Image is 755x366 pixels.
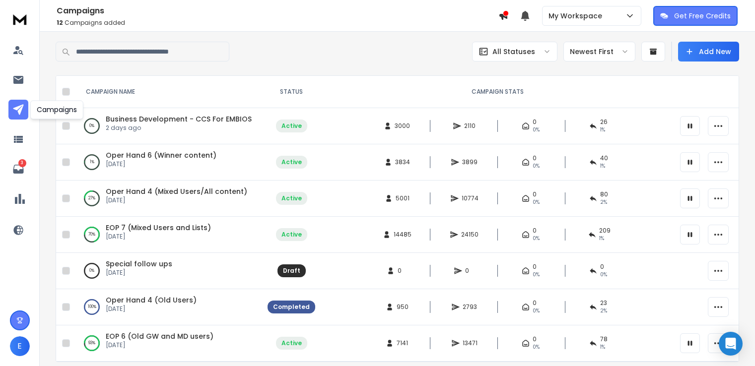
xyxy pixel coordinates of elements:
td: 93%EOP 6 (Old GW and MD users)[DATE] [74,325,262,362]
span: 0% [533,126,540,134]
span: 13471 [463,339,478,347]
p: [DATE] [106,341,213,349]
button: Get Free Credits [653,6,738,26]
span: 1 % [600,343,605,351]
p: My Workspace [549,11,606,21]
span: 23 [600,299,607,307]
p: 93 % [88,338,95,348]
span: 0% [533,307,540,315]
p: 0 % [89,121,94,131]
span: 3000 [395,122,410,130]
span: 0 [600,263,604,271]
span: 0 [533,190,537,198]
td: 1%Oper Hand 6 (Winner content)[DATE] [74,144,262,181]
span: 3899 [462,158,478,166]
img: logo [10,10,30,28]
th: CAMPAIGN NAME [74,76,262,108]
a: Special follow ups [106,259,172,269]
span: 2 % [600,307,607,315]
span: 209 [599,227,611,235]
span: 0 [398,267,408,275]
p: All Statuses [492,47,535,57]
p: 0 % [89,266,94,276]
span: 2110 [464,122,476,130]
td: 70%EOP 7 (Mixed Users and Lists)[DATE] [74,217,262,253]
a: Business Development - CCS For EMBIOS [106,114,252,124]
a: EOP 7 (Mixed Users and Lists) [106,223,211,233]
p: Get Free Credits [674,11,731,21]
span: 950 [397,303,409,311]
a: Oper Hand 4 (Old Users) [106,295,197,305]
span: 0 [533,299,537,307]
td: 0%Business Development - CCS For EMBIOS2 days ago [74,108,262,144]
p: [DATE] [106,196,247,204]
span: 5001 [396,194,410,202]
p: [DATE] [106,269,172,277]
span: 0% [533,271,540,279]
p: 3 [18,159,26,167]
div: Draft [283,267,300,275]
p: [DATE] [106,305,197,313]
span: 1 % [600,126,605,134]
p: 27 % [88,193,95,203]
p: 70 % [88,230,95,240]
span: 40 [600,154,608,162]
span: 0% [533,343,540,351]
p: [DATE] [106,160,216,168]
p: [DATE] [106,233,211,241]
button: Newest First [563,42,635,61]
span: 0% [533,235,540,243]
a: Oper Hand 6 (Winner content) [106,150,216,160]
span: 78 [600,335,608,343]
span: 0% [533,162,540,170]
span: 2 % [600,198,607,206]
span: 80 [600,190,608,198]
span: 1 % [600,162,605,170]
p: Campaigns added [57,19,498,27]
span: Oper Hand 4 (Mixed Users/All content) [106,186,247,196]
a: EOP 6 (Old GW and MD users) [106,331,213,341]
span: 0 [533,335,537,343]
div: Completed [273,303,310,311]
button: E [10,336,30,356]
span: 7141 [397,339,408,347]
span: 0 [533,118,537,126]
span: 0% [533,198,540,206]
div: Active [281,122,302,130]
td: 0%Special follow ups[DATE] [74,253,262,289]
div: Active [281,194,302,202]
td: 27%Oper Hand 4 (Mixed Users/All content)[DATE] [74,181,262,217]
span: 14485 [394,231,412,239]
p: 1 % [90,157,94,167]
span: 26 [600,118,608,126]
div: Active [281,339,302,347]
h1: Campaigns [57,5,498,17]
span: 0 [533,227,537,235]
div: Open Intercom Messenger [719,332,743,356]
th: CAMPAIGN STATS [321,76,674,108]
span: 1 % [599,235,604,243]
p: 2 days ago [106,124,252,132]
div: Active [281,231,302,239]
span: 10774 [462,194,479,202]
p: 100 % [88,302,96,312]
span: 0% [600,271,607,279]
span: 24150 [461,231,479,239]
span: 0 [533,154,537,162]
th: STATUS [262,76,321,108]
span: 12 [57,18,63,27]
span: 0 [465,267,475,275]
span: 2793 [463,303,477,311]
button: Add New [678,42,739,61]
span: 0 [533,263,537,271]
div: Active [281,158,302,166]
div: Campaigns [30,100,83,119]
td: 100%Oper Hand 4 (Old Users)[DATE] [74,289,262,325]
